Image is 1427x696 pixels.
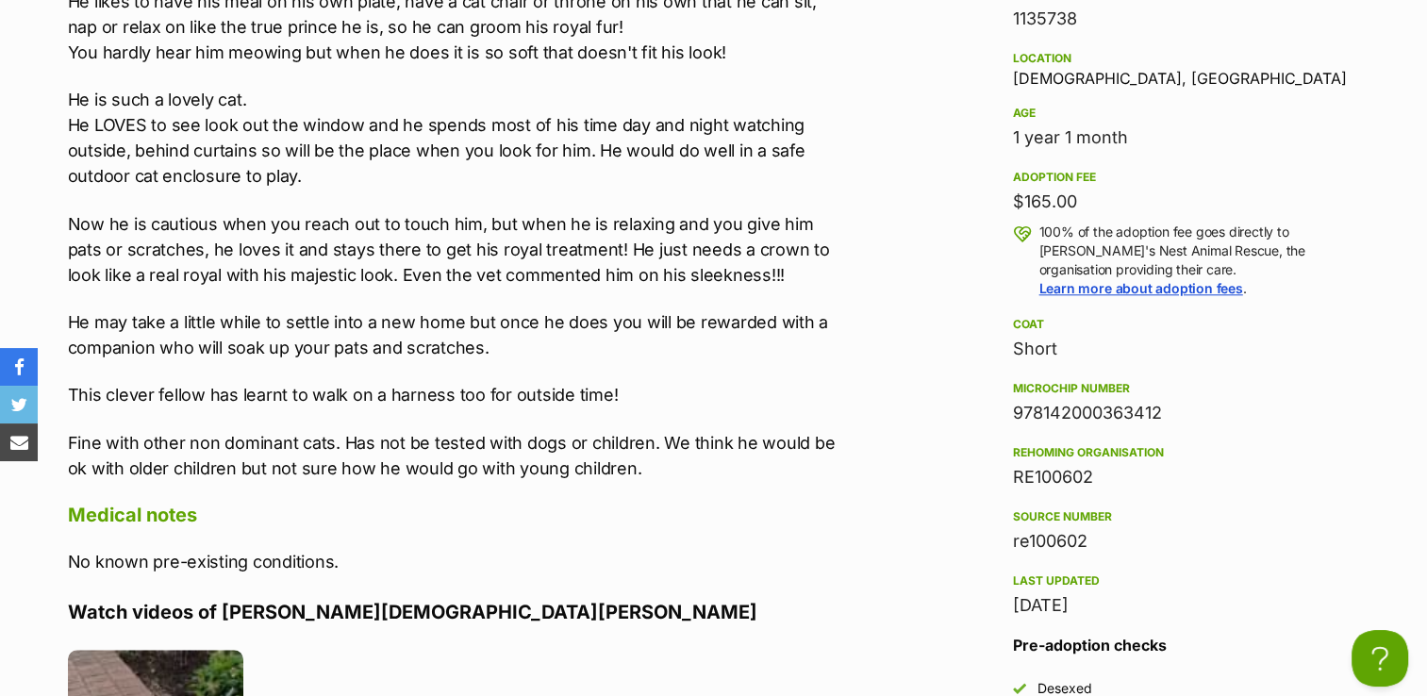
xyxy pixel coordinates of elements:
div: $165.00 [1013,189,1349,215]
img: Yes [1013,682,1026,695]
p: 100% of the adoption fee goes directly to [PERSON_NAME]'s Nest Animal Rescue, the organisation pr... [1039,223,1349,298]
p: He is such a lovely cat. He LOVES to see look out the window and he spends most of his time day a... [68,87,847,189]
p: This clever fellow has learnt to walk on a harness too for outside time! [68,382,847,407]
div: Location [1013,51,1349,66]
h3: Pre-adoption checks [1013,634,1349,656]
div: Coat [1013,317,1349,332]
p: Fine with other non dominant cats. Has not be tested with dogs or children. We think he would be ... [68,430,847,481]
iframe: Help Scout Beacon - Open [1352,630,1408,687]
p: No known pre-existing conditions. [68,549,847,574]
div: 1 year 1 month [1013,124,1349,151]
div: Adoption fee [1013,170,1349,185]
a: Learn more about adoption fees [1039,280,1243,296]
div: RE100602 [1013,464,1349,490]
h4: Watch videos of [PERSON_NAME][DEMOGRAPHIC_DATA][PERSON_NAME] [68,600,847,624]
p: Now he is cautious when you reach out to touch him, but when he is relaxing and you give him pats... [68,211,847,288]
div: [DATE] [1013,592,1349,619]
p: He may take a little while to settle into a new home but once he does you will be rewarded with a... [68,309,847,360]
div: [DEMOGRAPHIC_DATA], [GEOGRAPHIC_DATA] [1013,47,1349,87]
div: Source number [1013,509,1349,524]
div: 1135738 [1013,6,1349,32]
div: Last updated [1013,573,1349,588]
div: 978142000363412 [1013,400,1349,426]
div: Microchip number [1013,381,1349,396]
div: Age [1013,106,1349,121]
div: re100602 [1013,528,1349,555]
div: Short [1013,336,1349,362]
div: Rehoming organisation [1013,445,1349,460]
h4: Medical notes [68,503,847,527]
